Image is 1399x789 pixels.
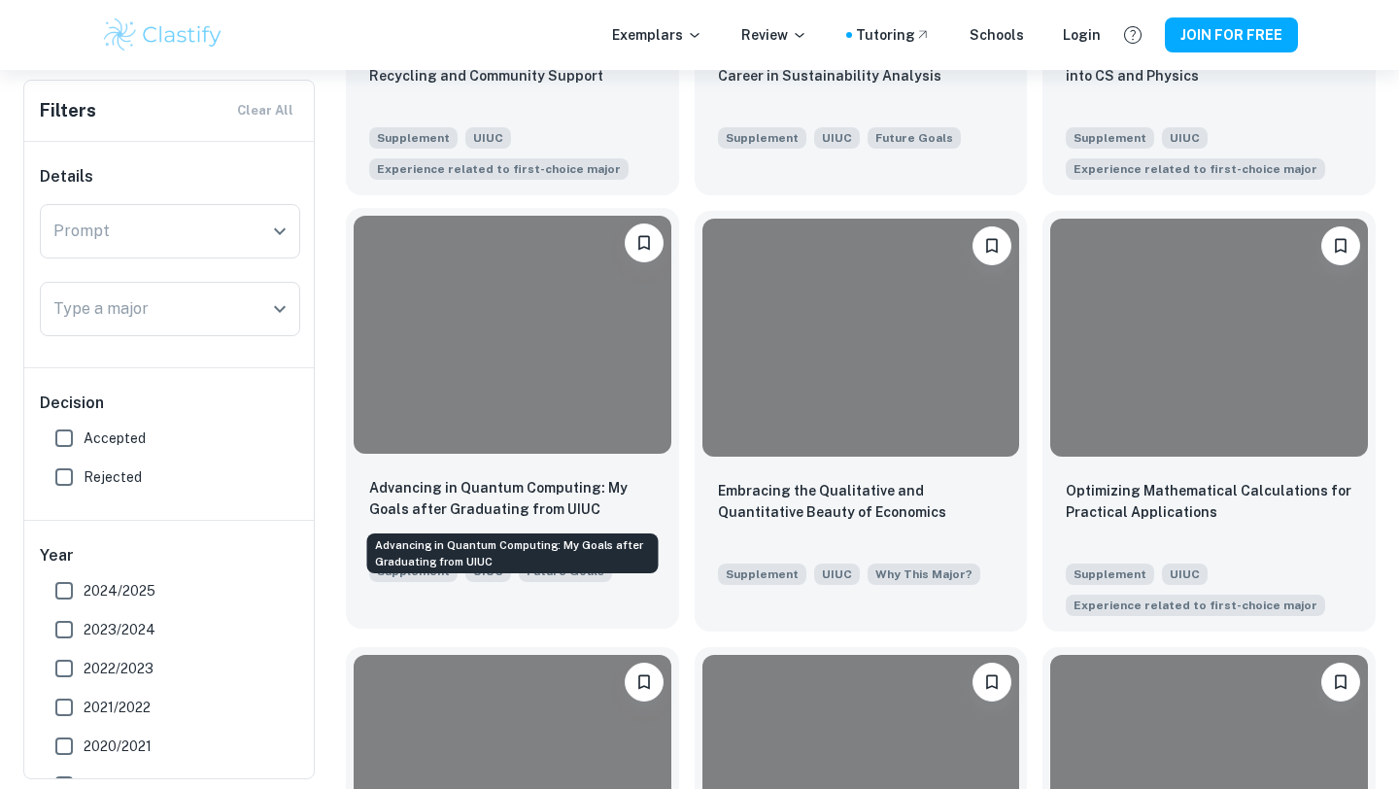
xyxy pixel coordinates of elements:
[84,697,151,718] span: 2021/2022
[625,663,664,702] button: Please log in to bookmark exemplars
[40,97,96,124] h6: Filters
[1042,211,1376,632] a: Please log in to bookmark exemplarsOptimizing Mathematical Calculations for Practical Application...
[1321,663,1360,702] button: Please log in to bookmark exemplars
[84,466,142,488] span: Rejected
[84,619,155,640] span: 2023/2024
[84,658,154,679] span: 2022/2023
[84,428,146,449] span: Accepted
[1066,564,1154,585] span: Supplement
[40,165,300,189] h6: Details
[266,218,293,245] button: Open
[367,533,659,573] div: Advancing in Quantum Computing: My Goals after Graduating from UIUC
[1066,156,1325,180] span: Explain, in detail, an experience you've had in the past 3 to 4 years related to your first-choic...
[1066,480,1352,523] p: Optimizing Mathematical Calculations for Practical Applications
[741,24,807,46] p: Review
[40,392,300,415] h6: Decision
[612,24,702,46] p: Exemplars
[1066,127,1154,149] span: Supplement
[346,211,679,632] a: Please log in to bookmark exemplarsAdvancing in Quantum Computing: My Goals after Graduating from...
[1162,127,1208,149] span: UIUC
[1162,564,1208,585] span: UIUC
[40,544,300,567] h6: Year
[1063,24,1101,46] a: Login
[875,566,972,583] span: Why This Major?
[814,127,860,149] span: UIUC
[1074,160,1317,178] span: Experience related to first-choice major
[84,580,155,601] span: 2024/2025
[868,562,980,585] span: You have selected a second-choice major. Please explain your interest in that major or your overa...
[101,16,224,54] img: Clastify logo
[369,477,656,520] p: Advancing in Quantum Computing: My Goals after Graduating from UIUC
[1116,18,1149,51] button: Help and Feedback
[718,564,806,585] span: Supplement
[972,663,1011,702] button: Please log in to bookmark exemplars
[875,129,953,147] span: Future Goals
[856,24,931,46] a: Tutoring
[465,127,511,149] span: UIUC
[695,211,1028,632] a: Please log in to bookmark exemplarsEmbracing the Qualitative and Quantitative Beauty of Economics...
[718,480,1005,523] p: Embracing the Qualitative and Quantitative Beauty of Economics
[1066,593,1325,616] span: Explain, in detail, an experience you've had in the past 3 to 4 years related to your first-choic...
[972,226,1011,265] button: Please log in to bookmark exemplars
[377,160,621,178] span: Experience related to first-choice major
[970,24,1024,46] a: Schools
[369,127,458,149] span: Supplement
[625,223,664,262] button: Please log in to bookmark exemplars
[1321,226,1360,265] button: Please log in to bookmark exemplars
[1074,597,1317,614] span: Experience related to first-choice major
[718,127,806,149] span: Supplement
[1165,17,1298,52] button: JOIN FOR FREE
[84,736,152,757] span: 2020/2021
[814,564,860,585] span: UIUC
[369,156,629,180] span: Explain, in detail, an experience you've had in the past 3 to 4 years related to your first-choic...
[868,125,961,149] span: Describe your personal and/or career goals after graduating from UIUC and how your selected first...
[266,295,293,323] button: Open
